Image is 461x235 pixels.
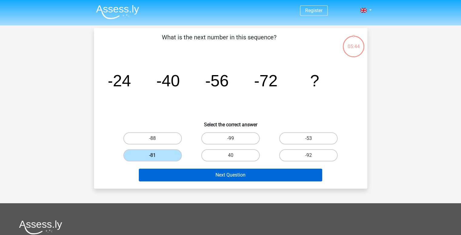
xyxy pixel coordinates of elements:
img: Assessly [96,5,139,19]
label: -81 [123,149,182,161]
a: Register [305,8,322,13]
img: Assessly logo [19,220,62,234]
div: 05:44 [342,35,365,50]
tspan: -24 [107,71,131,90]
p: What is the next number in this sequence? [104,33,335,51]
h6: Select the correct answer [104,117,358,127]
tspan: -56 [205,71,229,90]
label: -99 [201,132,260,144]
label: -88 [123,132,182,144]
label: 40 [201,149,260,161]
label: -53 [279,132,338,144]
button: Next Question [139,169,322,181]
tspan: -40 [156,71,180,90]
label: -92 [279,149,338,161]
tspan: -72 [254,71,278,90]
tspan: ? [310,71,319,90]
